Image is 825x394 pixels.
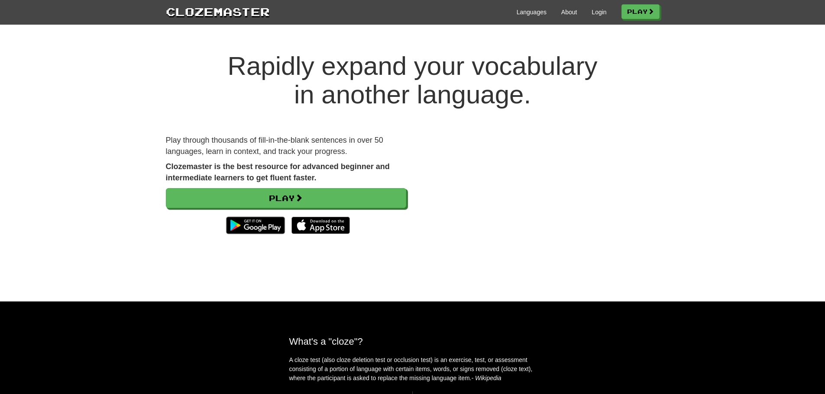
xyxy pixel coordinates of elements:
[517,8,547,16] a: Languages
[561,8,577,16] a: About
[166,135,406,157] p: Play through thousands of fill-in-the-blank sentences in over 50 languages, learn in context, and...
[289,336,536,347] h2: What's a "cloze"?
[222,212,289,238] img: Get it on Google Play
[166,188,406,208] a: Play
[592,8,606,16] a: Login
[291,217,350,234] img: Download_on_the_App_Store_Badge_US-UK_135x40-25178aeef6eb6b83b96f5f2d004eda3bffbb37122de64afbaef7...
[166,3,270,19] a: Clozemaster
[621,4,660,19] a: Play
[289,356,536,383] p: A cloze test (also cloze deletion test or occlusion test) is an exercise, test, or assessment con...
[166,162,390,182] strong: Clozemaster is the best resource for advanced beginner and intermediate learners to get fluent fa...
[472,375,501,381] em: - Wikipedia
